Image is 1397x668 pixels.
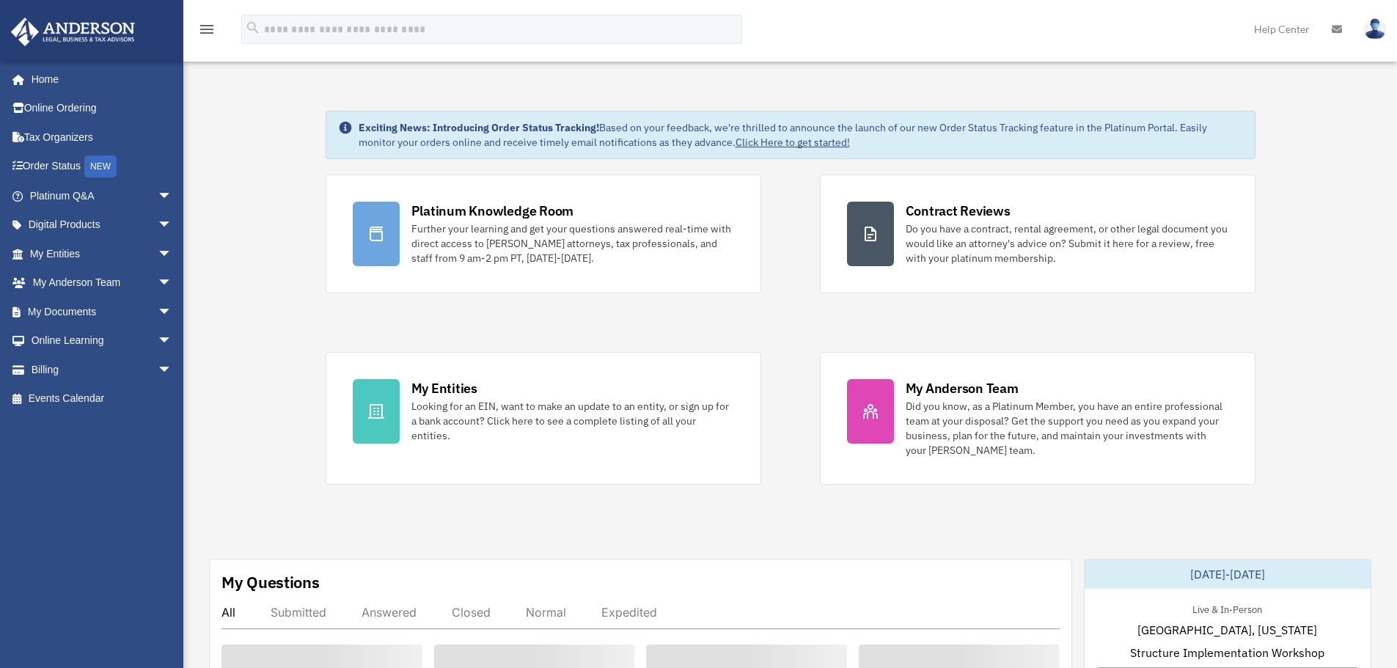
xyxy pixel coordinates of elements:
div: Submitted [271,605,326,620]
div: Based on your feedback, we're thrilled to announce the launch of our new Order Status Tracking fe... [359,120,1243,150]
a: Home [10,65,187,94]
a: My Anderson Teamarrow_drop_down [10,268,194,298]
span: Structure Implementation Workshop [1130,644,1324,661]
span: [GEOGRAPHIC_DATA], [US_STATE] [1137,621,1317,639]
div: Answered [362,605,417,620]
a: My Documentsarrow_drop_down [10,297,194,326]
div: Platinum Knowledge Room [411,202,574,220]
div: All [221,605,235,620]
div: Live & In-Person [1181,601,1274,616]
a: Online Ordering [10,94,194,123]
div: NEW [84,155,117,177]
img: User Pic [1364,18,1386,40]
div: Expedited [601,605,657,620]
a: Platinum Q&Aarrow_drop_down [10,181,194,210]
span: arrow_drop_down [158,326,187,356]
div: [DATE]-[DATE] [1085,559,1371,589]
a: Order StatusNEW [10,152,194,182]
span: arrow_drop_down [158,210,187,241]
a: Tax Organizers [10,122,194,152]
a: My Entities Looking for an EIN, want to make an update to an entity, or sign up for a bank accoun... [326,352,761,485]
a: Platinum Knowledge Room Further your learning and get your questions answered real-time with dire... [326,175,761,293]
span: arrow_drop_down [158,268,187,298]
div: My Entities [411,379,477,397]
a: My Anderson Team Did you know, as a Platinum Member, you have an entire professional team at your... [820,352,1255,485]
a: Billingarrow_drop_down [10,355,194,384]
a: My Entitiesarrow_drop_down [10,239,194,268]
div: Did you know, as a Platinum Member, you have an entire professional team at your disposal? Get th... [906,399,1228,458]
span: arrow_drop_down [158,181,187,211]
div: My Anderson Team [906,379,1019,397]
a: menu [198,26,216,38]
span: arrow_drop_down [158,239,187,269]
strong: Exciting News: Introducing Order Status Tracking! [359,121,599,134]
div: Further your learning and get your questions answered real-time with direct access to [PERSON_NAM... [411,221,734,265]
div: My Questions [221,571,320,593]
a: Events Calendar [10,384,194,414]
span: arrow_drop_down [158,297,187,327]
div: Looking for an EIN, want to make an update to an entity, or sign up for a bank account? Click her... [411,399,734,443]
span: arrow_drop_down [158,355,187,385]
div: Do you have a contract, rental agreement, or other legal document you would like an attorney's ad... [906,221,1228,265]
a: Contract Reviews Do you have a contract, rental agreement, or other legal document you would like... [820,175,1255,293]
div: Closed [452,605,491,620]
i: menu [198,21,216,38]
a: Click Here to get started! [736,136,850,149]
i: search [245,20,261,36]
a: Digital Productsarrow_drop_down [10,210,194,240]
div: Normal [526,605,566,620]
div: Contract Reviews [906,202,1011,220]
a: Online Learningarrow_drop_down [10,326,194,356]
img: Anderson Advisors Platinum Portal [7,18,139,46]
